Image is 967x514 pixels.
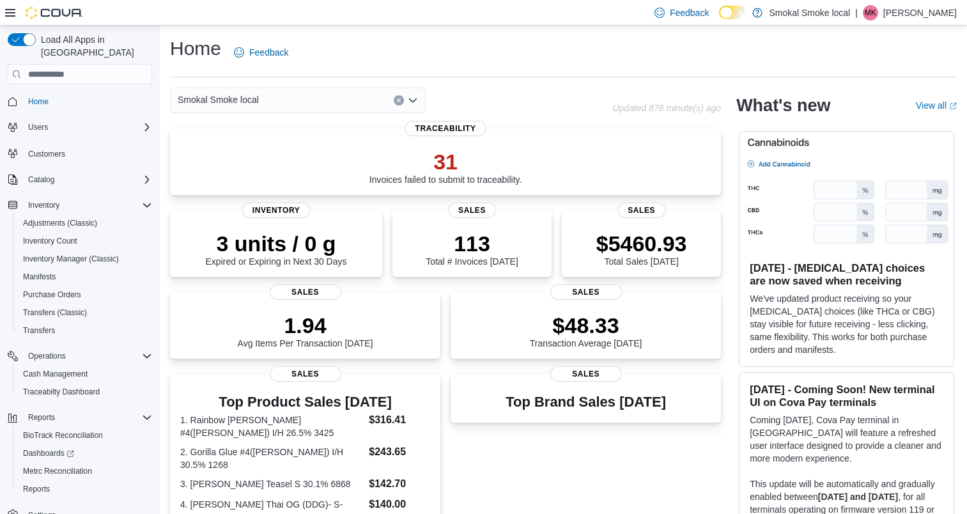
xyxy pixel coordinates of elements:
[750,292,943,356] p: We've updated product receiving so your [MEDICAL_DATA] choices (like THCa or CBG) stay visible fo...
[18,287,152,302] span: Purchase Orders
[28,351,66,361] span: Operations
[23,348,71,364] button: Operations
[596,231,687,256] p: $5460.93
[18,269,61,284] a: Manifests
[863,5,878,20] div: Mike Kennedy
[18,384,152,400] span: Traceabilty Dashboard
[3,144,157,162] button: Customers
[26,6,83,19] img: Cova
[238,313,373,348] div: Avg Items Per Transaction [DATE]
[23,236,77,246] span: Inventory Count
[18,463,97,479] a: Metrc Reconciliation
[750,261,943,287] h3: [DATE] - [MEDICAL_DATA] choices are now saved when receiving
[18,215,102,231] a: Adjustments (Classic)
[178,92,259,107] span: Smokal Smoke local
[18,305,92,320] a: Transfers (Classic)
[18,305,152,320] span: Transfers (Classic)
[18,233,152,249] span: Inventory Count
[23,198,152,213] span: Inventory
[13,426,157,444] button: BioTrack Reconciliation
[596,231,687,267] div: Total Sales [DATE]
[270,366,341,382] span: Sales
[23,410,152,425] span: Reports
[180,394,430,410] h3: Top Product Sales [DATE]
[206,231,347,267] div: Expired or Expiring in Next 30 Days
[855,5,858,20] p: |
[530,313,642,348] div: Transaction Average [DATE]
[750,414,943,465] p: Coming [DATE], Cova Pay terminal in [GEOGRAPHIC_DATA] will feature a refreshed user interface des...
[13,268,157,286] button: Manifests
[23,272,56,282] span: Manifests
[23,410,60,425] button: Reports
[750,383,943,409] h3: [DATE] - Coming Soon! New terminal UI on Cova Pay terminals
[369,412,430,428] dd: $316.41
[23,94,54,109] a: Home
[206,231,347,256] p: 3 units / 0 g
[23,218,97,228] span: Adjustments (Classic)
[670,6,709,19] span: Feedback
[408,95,418,105] button: Open list of options
[23,172,59,187] button: Catalog
[28,97,49,107] span: Home
[170,36,221,61] h1: Home
[18,233,82,249] a: Inventory Count
[23,466,92,476] span: Metrc Reconciliation
[369,149,522,185] div: Invoices failed to submit to traceability.
[23,120,53,135] button: Users
[18,269,152,284] span: Manifests
[3,347,157,365] button: Operations
[18,251,124,267] a: Inventory Manager (Classic)
[13,383,157,401] button: Traceabilty Dashboard
[238,313,373,338] p: 1.94
[865,5,876,20] span: MK
[18,481,55,497] a: Reports
[23,120,152,135] span: Users
[180,414,364,439] dt: 1. Rainbow [PERSON_NAME] #4([PERSON_NAME]) I/H 26.5% 3425
[3,196,157,214] button: Inventory
[23,146,70,162] a: Customers
[13,365,157,383] button: Cash Management
[18,323,60,338] a: Transfers
[13,304,157,322] button: Transfers (Classic)
[23,254,119,264] span: Inventory Manager (Classic)
[180,446,364,471] dt: 2. Gorilla Glue #4([PERSON_NAME]) I/H 30.5% 1268
[28,175,54,185] span: Catalog
[23,308,87,318] span: Transfers (Classic)
[426,231,518,256] p: 113
[719,19,720,20] span: Dark Mode
[13,462,157,480] button: Metrc Reconciliation
[617,203,665,218] span: Sales
[448,203,496,218] span: Sales
[3,118,157,136] button: Users
[23,448,74,458] span: Dashboards
[13,286,157,304] button: Purchase Orders
[769,5,850,20] p: Smokal Smoke local
[249,46,288,59] span: Feedback
[18,287,86,302] a: Purchase Orders
[18,384,105,400] a: Traceabilty Dashboard
[23,93,152,109] span: Home
[506,394,666,410] h3: Top Brand Sales [DATE]
[23,198,65,213] button: Inventory
[949,102,957,110] svg: External link
[550,366,622,382] span: Sales
[426,231,518,267] div: Total # Invoices [DATE]
[13,322,157,339] button: Transfers
[13,480,157,498] button: Reports
[394,95,404,105] button: Clear input
[818,492,898,502] strong: [DATE] and [DATE]
[23,369,88,379] span: Cash Management
[23,387,100,397] span: Traceabilty Dashboard
[28,200,59,210] span: Inventory
[13,444,157,462] a: Dashboards
[36,33,152,59] span: Load All Apps in [GEOGRAPHIC_DATA]
[270,284,341,300] span: Sales
[28,412,55,423] span: Reports
[3,92,157,111] button: Home
[369,497,430,512] dd: $140.00
[369,476,430,492] dd: $142.70
[23,145,152,161] span: Customers
[530,313,642,338] p: $48.33
[13,214,157,232] button: Adjustments (Classic)
[23,172,152,187] span: Catalog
